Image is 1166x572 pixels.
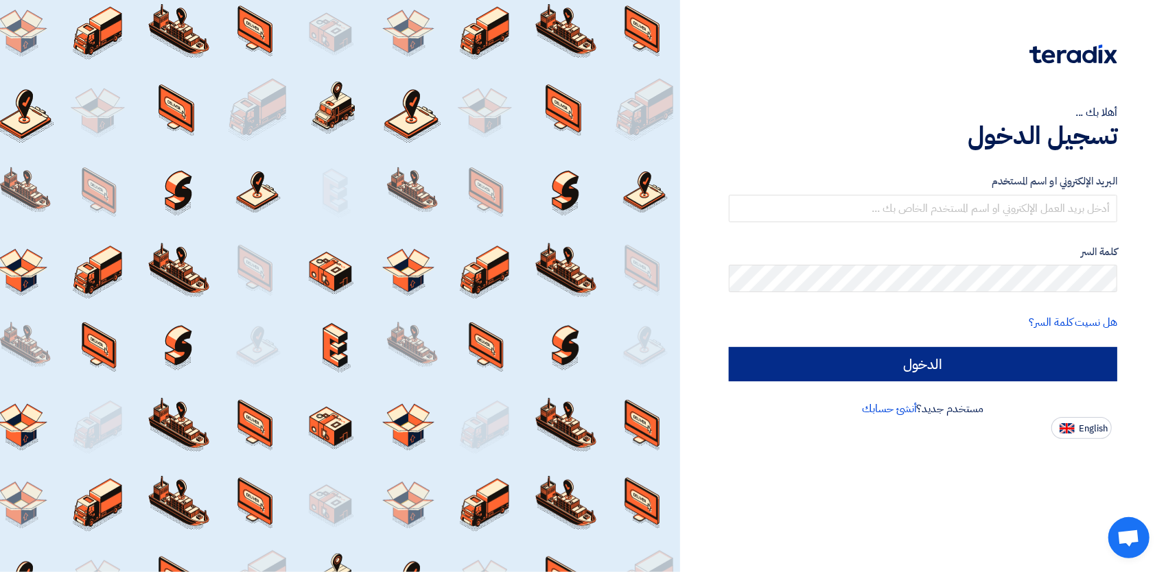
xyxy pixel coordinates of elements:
a: أنشئ حسابك [863,401,917,417]
div: مستخدم جديد؟ [729,401,1117,417]
label: كلمة السر [729,244,1117,260]
h1: تسجيل الدخول [729,121,1117,151]
span: English [1079,424,1108,433]
label: البريد الإلكتروني او اسم المستخدم [729,174,1117,189]
input: أدخل بريد العمل الإلكتروني او اسم المستخدم الخاص بك ... [729,195,1117,222]
img: Teradix logo [1029,45,1117,64]
div: أهلا بك ... [729,104,1117,121]
button: English [1051,417,1112,439]
a: Open chat [1108,517,1150,558]
input: الدخول [729,347,1117,381]
a: هل نسيت كلمة السر؟ [1029,314,1117,331]
img: en-US.png [1060,423,1075,433]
